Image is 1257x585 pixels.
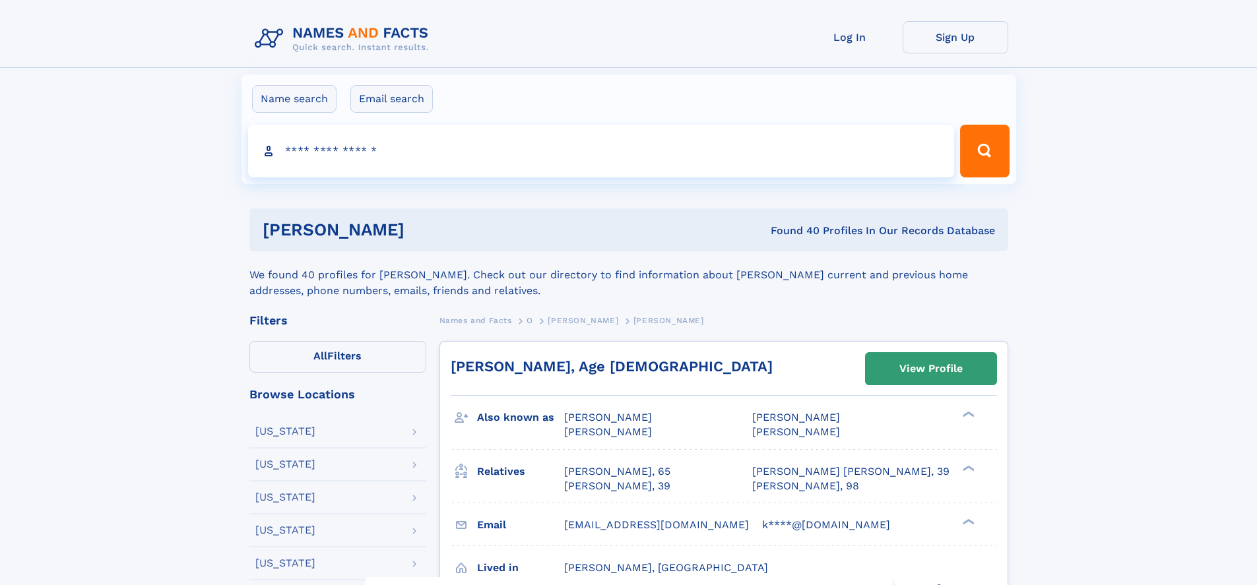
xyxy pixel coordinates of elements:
a: Names and Facts [439,312,512,328]
span: All [313,350,327,362]
input: search input [248,125,955,177]
a: [PERSON_NAME] [PERSON_NAME], 39 [752,464,950,479]
a: View Profile [866,353,996,385]
div: We found 40 profiles for [PERSON_NAME]. Check out our directory to find information about [PERSON... [249,251,1008,299]
h3: Lived in [477,557,564,579]
a: [PERSON_NAME], 98 [752,479,859,493]
a: [PERSON_NAME], 39 [564,479,670,493]
label: Name search [252,85,337,113]
div: ❯ [959,410,975,419]
span: [PERSON_NAME] [633,316,704,325]
a: [PERSON_NAME], 65 [564,464,670,479]
div: [US_STATE] [255,492,315,503]
div: Browse Locations [249,388,426,400]
img: Logo Names and Facts [249,21,439,57]
label: Email search [350,85,433,113]
h1: [PERSON_NAME] [263,222,588,238]
span: [PERSON_NAME] [564,425,652,438]
button: Search Button [960,125,1009,177]
div: [US_STATE] [255,558,315,569]
div: Found 40 Profiles In Our Records Database [587,224,995,238]
a: [PERSON_NAME], Age [DEMOGRAPHIC_DATA] [451,358,773,375]
span: O [527,316,533,325]
span: [PERSON_NAME] [752,425,840,438]
a: Log In [797,21,903,53]
div: View Profile [899,354,963,384]
span: [PERSON_NAME] [752,411,840,423]
span: [PERSON_NAME] [564,411,652,423]
h3: Relatives [477,460,564,483]
div: ❯ [959,464,975,472]
h3: Also known as [477,406,564,429]
h3: Email [477,514,564,536]
div: [US_STATE] [255,426,315,437]
a: O [527,312,533,328]
span: [EMAIL_ADDRESS][DOMAIN_NAME] [564,518,749,531]
div: Filters [249,315,426,326]
a: Sign Up [903,21,1008,53]
span: [PERSON_NAME], [GEOGRAPHIC_DATA] [564,561,768,574]
a: [PERSON_NAME] [548,312,618,328]
div: ❯ [959,517,975,526]
div: [US_STATE] [255,525,315,536]
label: Filters [249,341,426,373]
div: [US_STATE] [255,459,315,470]
span: [PERSON_NAME] [548,316,618,325]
